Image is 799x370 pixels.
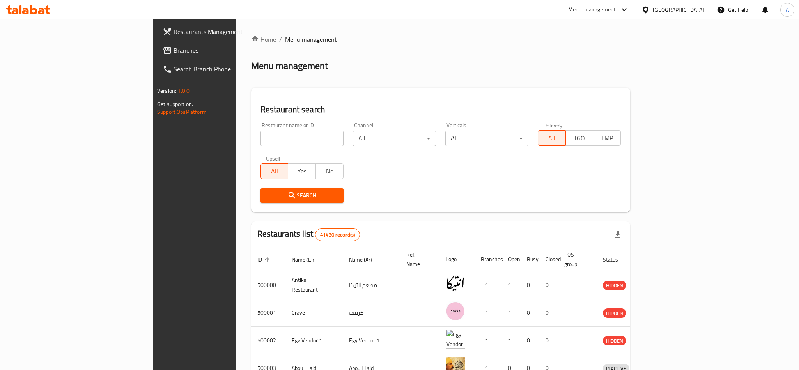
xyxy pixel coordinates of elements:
[319,166,340,177] span: No
[291,166,313,177] span: Yes
[539,248,558,271] th: Closed
[343,327,400,354] td: Egy Vendor 1
[475,299,502,327] td: 1
[266,156,280,161] label: Upsell
[174,27,280,36] span: Restaurants Management
[569,133,590,144] span: TGO
[446,329,465,349] img: Egy Vendor 1
[521,248,539,271] th: Busy
[285,35,337,44] span: Menu management
[406,250,430,269] span: Ref. Name
[593,130,621,146] button: TMP
[157,107,207,117] a: Support.OpsPlatform
[608,225,627,244] div: Export file
[439,248,475,271] th: Logo
[288,163,316,179] button: Yes
[475,271,502,299] td: 1
[596,133,618,144] span: TMP
[157,99,193,109] span: Get support on:
[543,122,563,128] label: Delivery
[156,22,287,41] a: Restaurants Management
[603,336,626,345] span: HIDDEN
[475,327,502,354] td: 1
[475,248,502,271] th: Branches
[539,299,558,327] td: 0
[157,86,176,96] span: Version:
[343,299,400,327] td: كرييف
[502,271,521,299] td: 1
[446,301,465,321] img: Crave
[445,131,528,146] div: All
[251,60,328,72] h2: Menu management
[267,191,337,200] span: Search
[285,299,343,327] td: Crave
[315,231,360,239] span: 41430 record(s)
[174,64,280,74] span: Search Branch Phone
[174,46,280,55] span: Branches
[285,271,343,299] td: Antika Restaurant
[603,281,626,290] span: HIDDEN
[353,131,436,146] div: All
[653,5,704,14] div: [GEOGRAPHIC_DATA]
[502,248,521,271] th: Open
[156,60,287,78] a: Search Branch Phone
[568,5,616,14] div: Menu-management
[446,274,465,293] img: Antika Restaurant
[315,228,360,241] div: Total records count
[541,133,563,144] span: All
[603,255,628,264] span: Status
[264,166,285,177] span: All
[156,41,287,60] a: Branches
[603,309,626,318] span: HIDDEN
[521,271,539,299] td: 0
[285,327,343,354] td: Egy Vendor 1
[564,250,587,269] span: POS group
[257,255,272,264] span: ID
[521,327,539,354] td: 0
[343,271,400,299] td: مطعم أنتيكا
[260,163,289,179] button: All
[257,228,360,241] h2: Restaurants list
[260,104,621,115] h2: Restaurant search
[260,188,344,203] button: Search
[502,327,521,354] td: 1
[315,163,344,179] button: No
[539,271,558,299] td: 0
[565,130,593,146] button: TGO
[349,255,382,264] span: Name (Ar)
[260,131,344,146] input: Search for restaurant name or ID..
[786,5,789,14] span: A
[539,327,558,354] td: 0
[292,255,326,264] span: Name (En)
[603,336,626,345] div: HIDDEN
[177,86,190,96] span: 1.0.0
[538,130,566,146] button: All
[521,299,539,327] td: 0
[502,299,521,327] td: 1
[251,35,630,44] nav: breadcrumb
